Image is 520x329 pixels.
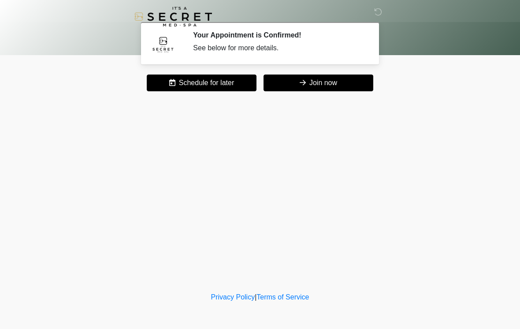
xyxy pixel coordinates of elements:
a: | [255,293,256,301]
a: Terms of Service [256,293,309,301]
button: Join now [264,75,373,91]
img: Agent Avatar [150,31,176,57]
h2: Your Appointment is Confirmed! [193,31,364,39]
button: Schedule for later [147,75,256,91]
img: It's A Secret Med Spa Logo [134,7,212,26]
a: Privacy Policy [211,293,255,301]
div: See below for more details. [193,43,364,53]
